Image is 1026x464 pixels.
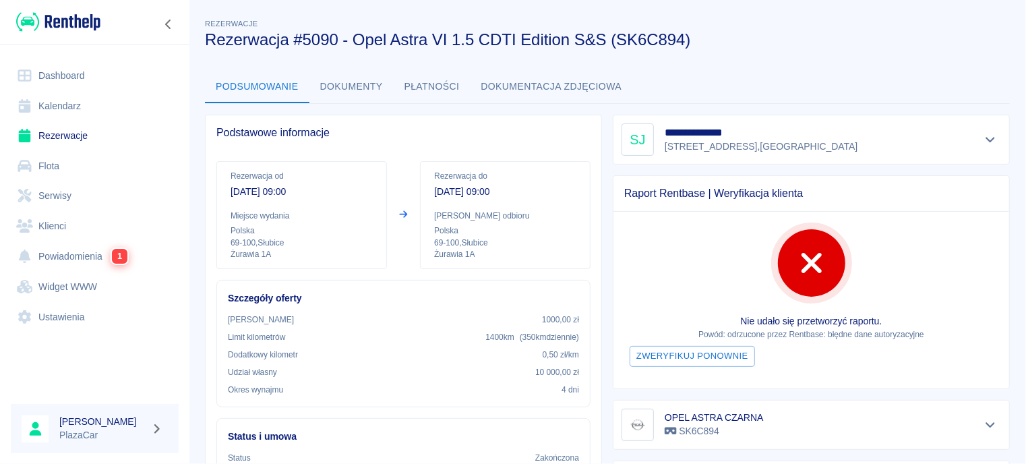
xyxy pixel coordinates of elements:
[231,185,373,199] p: [DATE] 09:00
[228,452,251,464] p: Status
[434,249,576,260] p: Żurawia 1A
[542,314,579,326] p: 1000,00 zł
[434,225,576,237] p: Polska
[485,331,579,343] p: 1400 km
[434,170,576,182] p: Rezerwacja do
[228,291,579,306] h6: Szczegóły oferty
[205,71,309,103] button: Podsumowanie
[11,211,179,241] a: Klienci
[228,349,298,361] p: Dodatkowy kilometr
[630,346,755,367] button: Zweryfikuj ponownie
[205,20,258,28] span: Rezerwacje
[59,415,146,428] h6: [PERSON_NAME]
[11,11,100,33] a: Renthelp logo
[16,11,100,33] img: Renthelp logo
[434,210,576,222] p: [PERSON_NAME] odbioru
[11,121,179,151] a: Rezerwacje
[434,185,576,199] p: [DATE] 09:00
[231,237,373,249] p: 69-100 , Słubice
[471,71,633,103] button: Dokumentacja zdjęciowa
[11,241,179,272] a: Powiadomienia1
[11,91,179,121] a: Kalendarz
[231,225,373,237] p: Polska
[624,314,998,328] p: Nie udało się przetworzyć raportu.
[624,187,998,200] span: Raport Rentbase | Weryfikacja klienta
[231,249,373,260] p: Żurawia 1A
[665,140,857,154] p: [STREET_ADDRESS] , [GEOGRAPHIC_DATA]
[228,331,285,343] p: Limit kilometrów
[228,314,294,326] p: [PERSON_NAME]
[543,349,579,361] p: 0,50 zł /km
[624,328,998,341] p: Powód: odrzucone przez Rentbase: błędne dane autoryzacyjne
[434,237,576,249] p: 69-100 , Słubice
[535,366,579,378] p: 10 000,00 zł
[665,411,763,424] h6: OPEL ASTRA CZARNA
[11,272,179,302] a: Widget WWW
[979,415,1002,434] button: Pokaż szczegóły
[228,430,579,444] h6: Status i umowa
[228,366,277,378] p: Udział własny
[112,249,127,264] span: 1
[394,71,471,103] button: Płatności
[665,424,763,438] p: SK6C894
[228,384,283,396] p: Okres wynajmu
[624,411,651,438] img: Image
[231,210,373,222] p: Miejsce wydania
[309,71,394,103] button: Dokumenty
[11,181,179,211] a: Serwisy
[979,130,1002,149] button: Pokaż szczegóły
[622,123,654,156] div: SJ
[205,30,999,49] h3: Rezerwacja #5090 - Opel Astra VI 1.5 CDTI Edition S&S (SK6C894)
[59,428,146,442] p: PlazaCar
[520,332,579,342] span: ( 350 km dziennie )
[493,452,579,464] p: Zakończona
[11,302,179,332] a: Ustawienia
[158,16,179,33] button: Zwiń nawigację
[562,384,579,396] p: 4 dni
[231,170,373,182] p: Rezerwacja od
[11,151,179,181] a: Flota
[216,126,591,140] span: Podstawowe informacje
[11,61,179,91] a: Dashboard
